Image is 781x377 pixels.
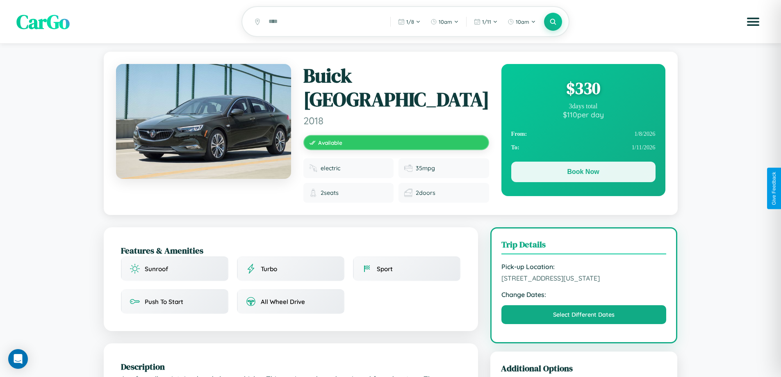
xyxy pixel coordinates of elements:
[261,265,277,273] span: Turbo
[416,189,435,196] span: 2 doors
[145,265,168,273] span: Sunroof
[121,244,461,256] h2: Features & Amenities
[511,141,656,154] div: 1 / 11 / 2026
[416,165,435,172] span: 35 mpg
[470,15,502,28] button: 1/11
[16,8,70,35] span: CarGo
[501,362,667,374] h3: Additional Options
[404,189,412,197] img: Doors
[303,114,489,127] span: 2018
[318,139,342,146] span: Available
[145,298,183,306] span: Push To Start
[321,165,340,172] span: electric
[426,15,463,28] button: 10am
[511,110,656,119] div: $ 110 per day
[321,189,339,196] span: 2 seats
[261,298,305,306] span: All Wheel Drive
[377,265,393,273] span: Sport
[771,172,777,205] div: Give Feedback
[501,263,667,271] strong: Pick-up Location:
[309,164,317,172] img: Fuel type
[8,349,28,369] div: Open Intercom Messenger
[116,64,291,179] img: Buick Park Avenue 2018
[511,77,656,99] div: $ 330
[482,18,491,25] span: 1 / 11
[404,164,412,172] img: Fuel efficiency
[303,64,489,111] h1: Buick [GEOGRAPHIC_DATA]
[511,130,527,137] strong: From:
[501,274,667,282] span: [STREET_ADDRESS][US_STATE]
[742,10,765,33] button: Open menu
[501,290,667,299] strong: Change Dates:
[406,18,414,25] span: 1 / 8
[394,15,425,28] button: 1/8
[511,144,519,151] strong: To:
[503,15,540,28] button: 10am
[439,18,452,25] span: 10am
[501,305,667,324] button: Select Different Dates
[309,189,317,197] img: Seats
[516,18,529,25] span: 10am
[511,162,656,182] button: Book Now
[501,238,667,254] h3: Trip Details
[511,103,656,110] div: 3 days total
[121,361,461,372] h2: Description
[511,127,656,141] div: 1 / 8 / 2026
